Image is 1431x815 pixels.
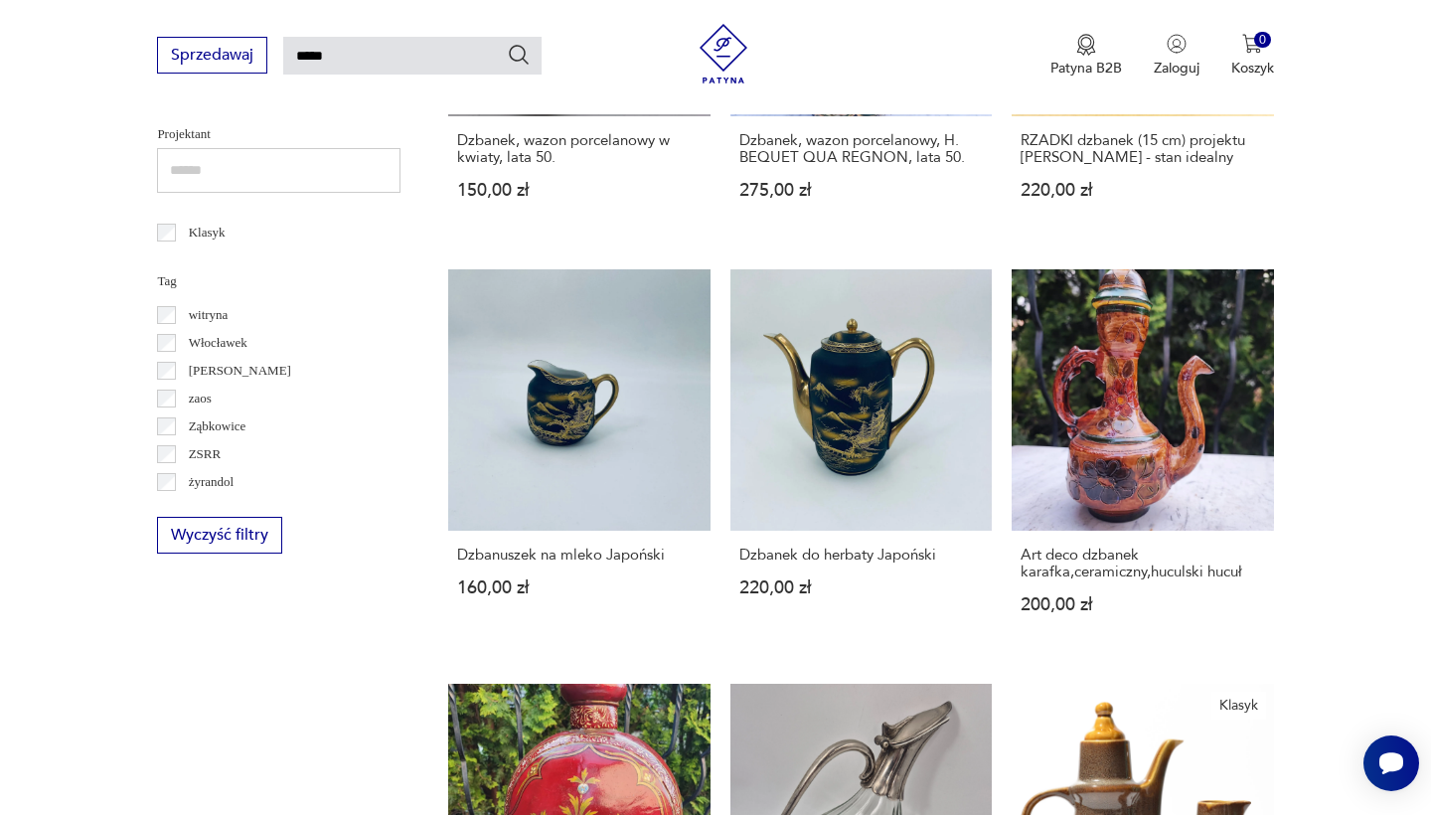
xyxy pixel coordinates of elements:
[157,37,267,74] button: Sprzedawaj
[694,24,753,83] img: Patyna - sklep z meblami i dekoracjami vintage
[1012,269,1273,652] a: Art deco dzbanek karafka,ceramiczny,huculski hucułArt deco dzbanek karafka,ceramiczny,huculski hu...
[739,579,983,596] p: 220,00 zł
[1076,34,1096,56] img: Ikona medalu
[1021,547,1264,580] h3: Art deco dzbanek karafka,ceramiczny,huculski hucuł
[1021,596,1264,613] p: 200,00 zł
[157,123,400,145] p: Projektant
[189,222,226,244] p: Klasyk
[457,132,701,166] h3: Dzbanek, wazon porcelanowy w kwiaty, lata 50.
[189,415,246,437] p: Ząbkowice
[189,332,247,354] p: Włocławek
[739,547,983,564] h3: Dzbanek do herbaty Japoński
[739,132,983,166] h3: Dzbanek, wazon porcelanowy, H. BEQUET QUA REGNON, lata 50.
[457,579,701,596] p: 160,00 zł
[1231,59,1274,78] p: Koszyk
[1363,735,1419,791] iframe: Smartsupp widget button
[1254,32,1271,49] div: 0
[1021,132,1264,166] h3: RZADKI dzbanek (15 cm) projektu [PERSON_NAME] - stan idealny
[189,471,234,493] p: żyrandol
[457,547,701,564] h3: Dzbanuszek na mleko Japoński
[739,182,983,199] p: 275,00 zł
[157,270,400,292] p: Tag
[457,182,701,199] p: 150,00 zł
[730,269,992,652] a: Dzbanek do herbaty JapońskiDzbanek do herbaty Japoński220,00 zł
[157,50,267,64] a: Sprzedawaj
[1242,34,1262,54] img: Ikona koszyka
[1154,34,1199,78] button: Zaloguj
[189,304,229,326] p: witryna
[157,517,282,554] button: Wyczyść filtry
[1021,182,1264,199] p: 220,00 zł
[189,360,291,382] p: [PERSON_NAME]
[189,443,222,465] p: ZSRR
[1050,34,1122,78] a: Ikona medaluPatyna B2B
[448,269,710,652] a: Dzbanuszek na mleko JapońskiDzbanuszek na mleko Japoński160,00 zł
[1050,59,1122,78] p: Patyna B2B
[1050,34,1122,78] button: Patyna B2B
[1231,34,1274,78] button: 0Koszyk
[189,388,212,409] p: zaos
[1154,59,1199,78] p: Zaloguj
[1167,34,1187,54] img: Ikonka użytkownika
[507,43,531,67] button: Szukaj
